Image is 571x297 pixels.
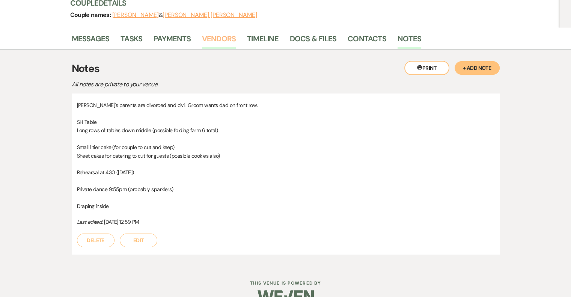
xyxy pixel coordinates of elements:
[247,33,279,49] a: Timeline
[77,202,494,210] p: Draping inside
[77,219,103,225] i: Last edited:
[77,234,115,247] button: Delete
[398,33,421,49] a: Notes
[77,168,494,176] p: Rehearsal at 430 ([DATE])
[77,185,494,193] p: Private dance 9:55pm (probably sparklers)
[455,61,500,75] button: + Add Note
[202,33,236,49] a: Vendors
[163,12,257,18] button: [PERSON_NAME] [PERSON_NAME]
[77,152,494,160] p: Sheet cakes for catering to cut for guests (possible cookies also)
[290,33,336,49] a: Docs & Files
[404,61,449,75] button: Print
[72,33,110,49] a: Messages
[77,143,494,151] p: Small 1 tier cake (for couple to cut and keep)
[72,61,500,77] h3: Notes
[112,12,159,18] button: [PERSON_NAME]
[70,11,112,19] span: Couple names:
[348,33,386,49] a: Contacts
[72,80,334,89] p: All notes are private to your venue.
[77,118,494,126] p: SH Table
[112,11,257,19] span: &
[154,33,191,49] a: Payments
[121,33,142,49] a: Tasks
[77,101,494,109] p: [PERSON_NAME]'s parents are divorced and civil. Groom wants dad on front row.
[77,126,494,134] p: Long rows of tables down middle (possible folding farm 6 total)
[77,218,494,226] div: [DATE] 12:59 PM
[120,234,157,247] button: Edit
